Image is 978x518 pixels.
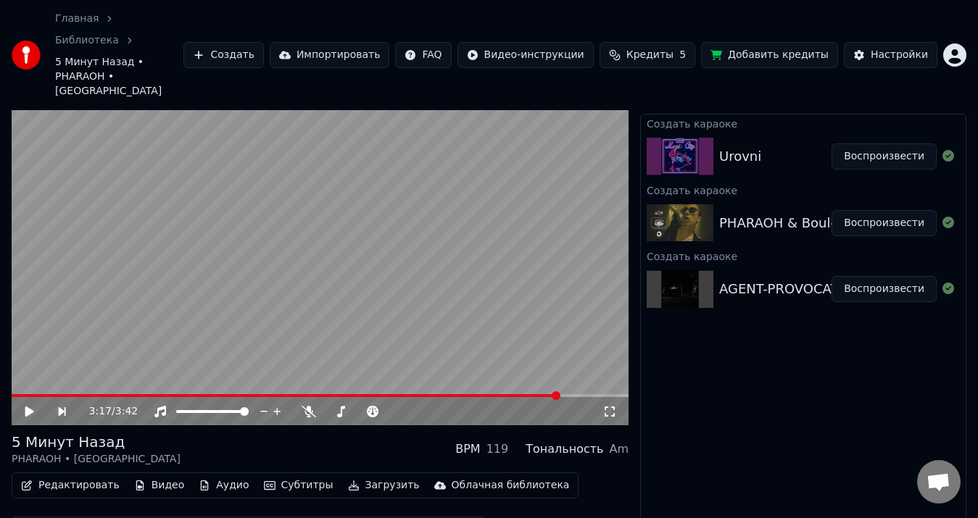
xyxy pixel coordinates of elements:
[89,404,112,419] span: 3:17
[719,146,761,167] div: Urovni
[55,55,183,99] span: 5 Минут Назад • PHARAOH • [GEOGRAPHIC_DATA]
[609,440,629,458] div: Am
[832,143,937,170] button: Воспроизвести
[871,48,928,62] div: Настройки
[844,42,937,68] button: Настройки
[55,12,183,99] nav: breadcrumb
[600,42,695,68] button: Кредиты5
[12,432,181,452] div: 5 Минут Назад
[193,475,254,496] button: Аудио
[342,475,426,496] button: Загрузить
[641,114,966,132] div: Создать караоке
[55,12,99,26] a: Главная
[115,404,138,419] span: 3:42
[917,460,961,504] a: Открытый чат
[486,440,509,458] div: 119
[526,440,603,458] div: Тональность
[258,475,339,496] button: Субтитры
[128,475,191,496] button: Видео
[679,48,686,62] span: 5
[626,48,674,62] span: Кредиты
[452,478,570,493] div: Облачная библиотека
[455,440,480,458] div: BPM
[641,247,966,264] div: Создать караоке
[12,41,41,70] img: youka
[395,42,451,68] button: FAQ
[457,42,594,68] button: Видео-инструкции
[183,42,263,68] button: Создать
[832,210,937,236] button: Воспроизвести
[270,42,390,68] button: Импортировать
[701,42,838,68] button: Добавить кредиты
[15,475,125,496] button: Редактировать
[719,279,866,299] div: AGENT-PROVOCATEUR
[55,33,119,48] a: Библиотека
[832,276,937,302] button: Воспроизвести
[641,181,966,199] div: Создать караоке
[89,404,124,419] div: /
[12,452,181,467] div: PHARAOH • [GEOGRAPHIC_DATA]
